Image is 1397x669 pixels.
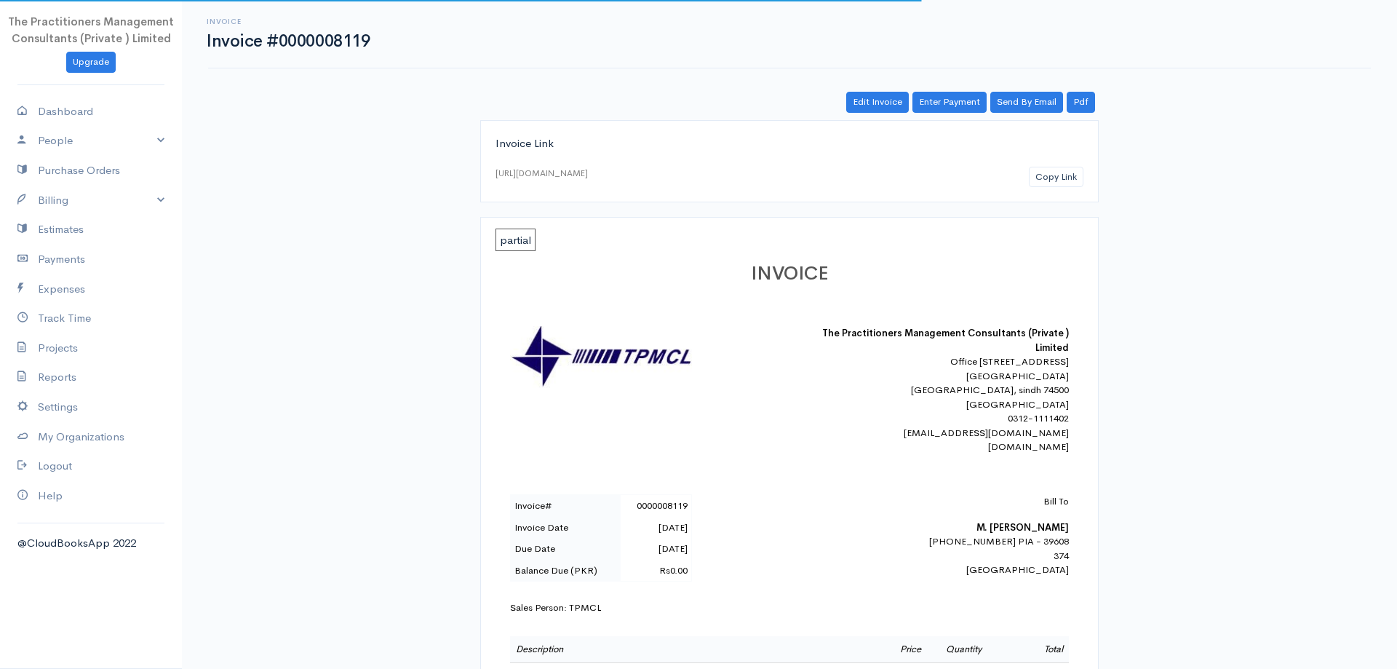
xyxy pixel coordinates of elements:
td: Due Date [511,538,621,560]
a: Pdf [1067,92,1095,113]
h1: INVOICE [510,264,1069,285]
span: partial [495,229,536,251]
td: [DATE] [621,538,692,560]
h6: Invoice [207,17,370,25]
h1: Invoice #0000008119 [207,32,370,50]
button: Copy Link [1029,167,1083,188]
a: Upgrade [66,52,116,73]
td: 0000008119 [621,495,692,517]
div: Office [STREET_ADDRESS] [GEOGRAPHIC_DATA] [GEOGRAPHIC_DATA], sindh 74500 [GEOGRAPHIC_DATA] 0312-1... [814,355,1069,454]
td: Invoice# [511,495,621,517]
a: Send By Email [990,92,1063,113]
td: Rs0.00 [621,560,692,582]
img: logo-30862.jpg [510,326,692,388]
b: M. [PERSON_NAME] [976,521,1069,534]
td: Quantity [927,636,1000,662]
div: [URL][DOMAIN_NAME] [495,167,588,180]
td: Price [858,636,927,662]
div: [PHONE_NUMBER] PIA - 39608 374 [GEOGRAPHIC_DATA] [814,494,1069,577]
td: Invoice Date [511,517,621,539]
a: Enter Payment [912,92,987,113]
a: Edit Invoice [846,92,909,113]
div: Sales Person: TPMCL [510,601,1069,615]
td: Description [510,636,858,662]
div: @CloudBooksApp 2022 [17,535,164,552]
td: Balance Due (PKR) [511,560,621,582]
div: Invoice Link [495,135,1083,152]
span: The Practitioners Management Consultants (Private ) Limited [8,15,174,45]
td: [DATE] [621,517,692,539]
td: Total [1000,636,1069,662]
b: The Practitioners Management Consultants (Private ) Limited [822,327,1069,354]
p: Bill To [814,494,1069,509]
